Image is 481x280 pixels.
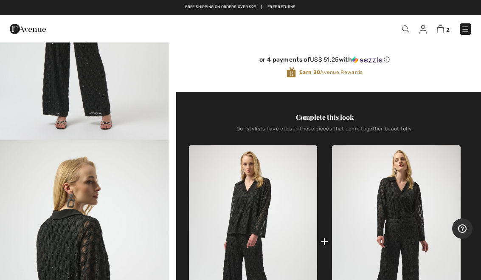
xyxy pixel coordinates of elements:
[446,27,450,33] span: 2
[299,68,363,76] span: Avenue Rewards
[189,126,461,139] div: Our stylists have chosen these pieces that come together beautifully.
[437,25,444,33] img: Shopping Bag
[189,56,461,67] div: or 4 payments ofUS$ 51.25withSezzle Click to learn more about Sezzle
[437,24,450,34] a: 2
[267,4,296,10] a: Free Returns
[452,218,473,240] iframe: Opens a widget where you can find more information
[185,4,256,10] a: Free shipping on orders over $99
[299,69,320,75] strong: Earn 30
[461,25,470,34] img: Menu
[10,20,46,37] img: 1ère Avenue
[287,67,296,78] img: Avenue Rewards
[352,56,383,64] img: Sezzle
[189,112,461,122] div: Complete this look
[321,232,329,251] div: +
[419,25,427,34] img: My Info
[310,56,339,63] span: US$ 51.25
[261,4,262,10] span: |
[402,25,409,33] img: Search
[189,56,461,64] div: or 4 payments of with
[10,24,46,32] a: 1ère Avenue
